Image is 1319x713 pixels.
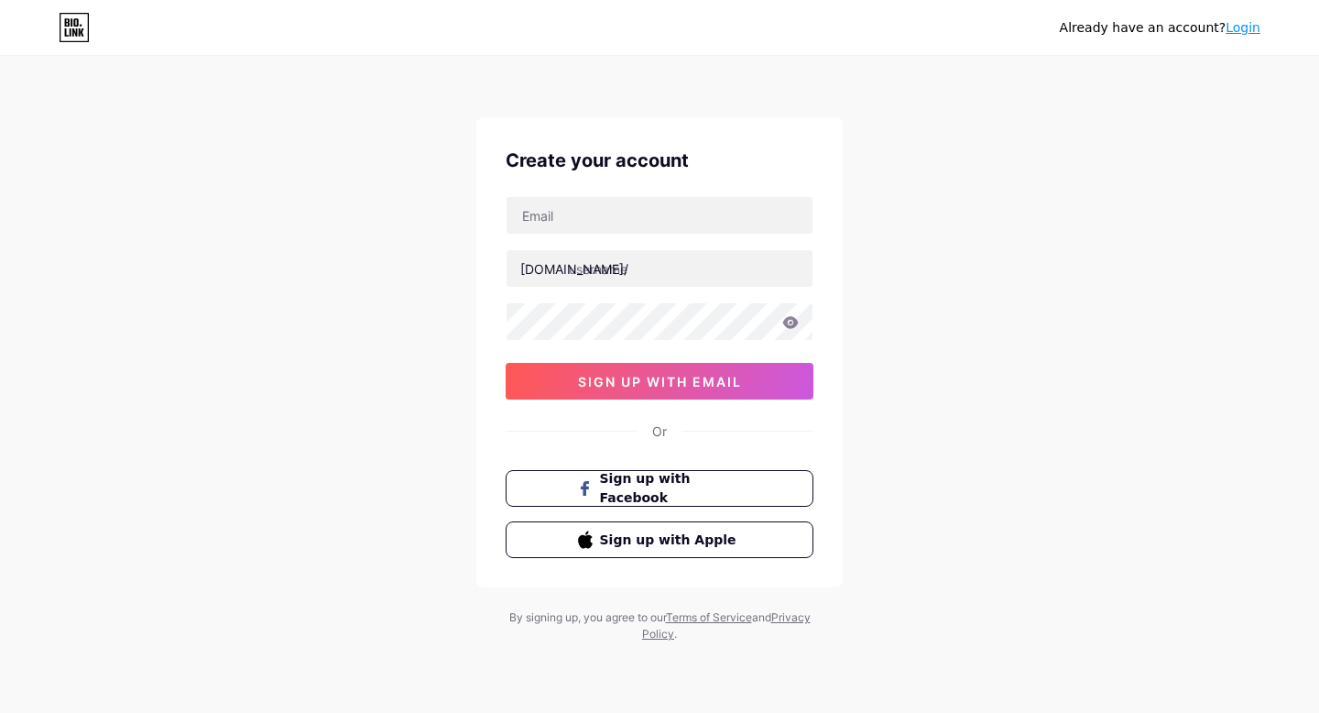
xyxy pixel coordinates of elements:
[520,259,628,279] div: [DOMAIN_NAME]/
[600,531,742,550] span: Sign up with Apple
[652,422,667,441] div: Or
[666,610,752,624] a: Terms of Service
[506,521,813,558] button: Sign up with Apple
[507,197,812,234] input: Email
[1060,18,1260,38] div: Already have an account?
[507,250,812,287] input: username
[578,374,742,389] span: sign up with email
[506,363,813,400] button: sign up with email
[506,147,813,174] div: Create your account
[504,609,815,642] div: By signing up, you agree to our and .
[506,470,813,507] button: Sign up with Facebook
[1226,20,1260,35] a: Login
[600,469,742,508] span: Sign up with Facebook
